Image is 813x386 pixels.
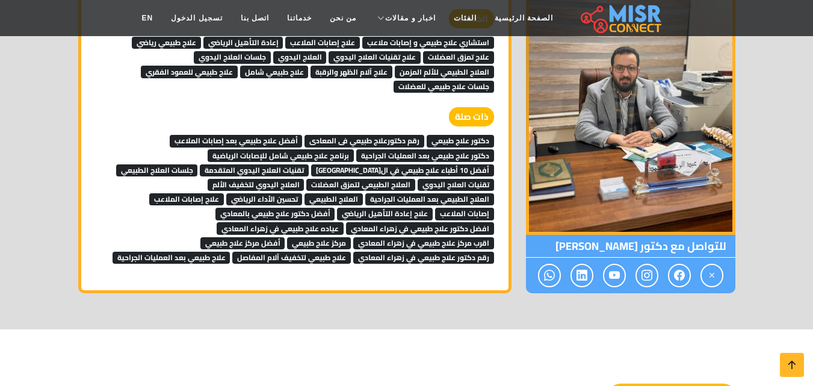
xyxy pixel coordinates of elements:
[200,233,285,251] a: أفضل مركز علاج طبيعي
[132,33,201,51] a: علاج طبيعي رياضي
[362,37,494,49] span: استشاري علاج طبيعي و إصابات ملاعب
[365,7,445,30] a: اخبار و مقالات
[311,160,494,178] a: أفضل 10 أطباء علاج طبيعي في ال[GEOGRAPHIC_DATA]
[337,204,433,222] a: علاج إعادة التأهيل الرياضي
[217,222,344,234] span: عياده علاج طبيعي في زهراء المعادي
[449,107,494,127] strong: ذات صلة
[427,135,494,147] span: دكتور علاج طبيعي
[208,146,354,164] a: برنامج علاج طبيعي شامل للإصابات الرياضية
[170,131,303,149] a: أفضل علاج طبيعي بعد إصابات الملاعب
[311,62,392,80] a: علاج آلام الظهر والرقبة
[304,131,424,149] a: رقم دكتورعلاج طبيعي فى المعادى
[353,247,494,266] a: رقم دكتور علاج طبيعي في زهراء المعادي
[423,51,494,63] span: علاج تمزق العضلات
[232,247,351,266] a: علاج طبيعي لتخفيف آلام المفاصل
[353,252,494,264] span: رقم دكتور علاج طبيعي في زهراء المعادي
[149,193,224,205] span: علاج إصابات الملاعب
[356,149,494,161] span: دكتور علاج طبيعي بعد العمليات الجراحية
[226,193,303,205] span: تحسين الأداء الرياضي
[194,51,271,63] span: جلسات العلاج اليدوي
[208,149,354,161] span: برنامج علاج طبيعي شامل للإصابات الرياضية
[273,47,327,65] a: العلاج اليدوي
[215,208,335,220] span: أفضل دكتور علاج طبيعي بالمعادي
[116,160,198,178] a: جلسات العلاج الطبيعي
[365,189,494,207] a: العلاج الطبيعي بعد العمليات الجراحية
[232,252,351,264] span: علاج طبيعي لتخفيف آلام المفاصل
[304,193,363,205] span: العلاج الطبيعي
[445,7,486,30] a: الفئات
[285,33,360,51] a: علاج إصابات الملاعب
[287,233,351,251] a: مركز علاج طبيعي
[435,208,494,220] span: إصابات الملاعب
[203,33,283,51] a: إعادة التأهيل الرياضي
[329,51,421,63] span: علاج تقنيات العلاج اليدوي
[337,208,433,220] span: علاج إعادة التأهيل الرياضي
[194,47,271,65] a: جلسات العلاج اليدوي
[203,37,283,49] span: إعادة التأهيل الرياضي
[394,76,494,95] a: جلسات علاج طبيعي للعضلات
[141,66,238,78] span: علاج طبيعي للعمود الفقري
[217,219,344,237] a: عياده علاج طبيعي في زهراء المعادي
[321,7,365,30] a: من نحن
[311,164,494,176] span: أفضل 10 أطباء علاج طبيعي في ال[GEOGRAPHIC_DATA]
[423,47,494,65] a: علاج تمزق العضلات
[418,179,494,191] span: تقنيات العلاج اليدوي
[200,160,309,178] a: تقنيات العلاج اليدوي المتقدمة
[273,51,327,63] span: العلاج اليدوي
[526,235,735,258] span: للتواصل مع دكتور [PERSON_NAME]
[304,135,424,147] span: رقم دكتورعلاج طبيعي فى المعادى
[306,175,415,193] a: العلاج الطبيعي لتمزق العضلات
[418,175,494,193] a: تقنيات العلاج اليدوي
[395,62,494,80] a: العلاج الطبيعي للألم المزمن
[133,7,162,30] a: EN
[113,247,230,266] a: علاج طبيعي بعد العمليات الجراحية
[329,47,421,65] a: علاج تقنيات العلاج اليدوي
[394,81,494,93] span: جلسات علاج طبيعي للعضلات
[385,13,436,23] span: اخبار و مقالات
[362,33,494,51] a: استشاري علاج طبيعي و إصابات ملاعب
[113,252,230,264] span: علاج طبيعي بعد العمليات الجراحية
[311,66,392,78] span: علاج آلام الظهر والرقبة
[208,179,304,191] span: العلاج اليدوي لتخفيف الألم
[232,7,278,30] a: اتصل بنا
[395,66,494,78] span: العلاج الطبيعي للألم المزمن
[162,7,231,30] a: تسجيل الدخول
[170,135,303,147] span: أفضل علاج طبيعي بعد إصابات الملاعب
[356,146,494,164] a: دكتور علاج طبيعي بعد العمليات الجراحية
[278,7,321,30] a: خدماتنا
[427,131,494,149] a: دكتور علاج طبيعي
[215,204,335,222] a: أفضل دكتور علاج طبيعي بالمعادي
[353,233,494,251] a: اقرب مركز علاج طبيعي في زهراء المعادي
[353,237,494,249] span: اقرب مركز علاج طبيعي في زهراء المعادي
[287,237,351,249] span: مركز علاج طبيعي
[486,7,562,30] a: الصفحة الرئيسية
[132,37,201,49] span: علاج طبيعي رياضي
[240,66,309,78] span: علاج طبيعي شامل
[365,193,494,205] span: العلاج الطبيعي بعد العمليات الجراحية
[304,189,363,207] a: العلاج الطبيعي
[208,175,304,193] a: العلاج اليدوي لتخفيف الألم
[200,164,309,176] span: تقنيات العلاج اليدوي المتقدمة
[581,3,661,33] img: main.misr_connect
[435,204,494,222] a: إصابات الملاعب
[346,222,494,234] span: افضل دكتور علاج طبيعي في زهراء المعادي
[285,37,360,49] span: علاج إصابات الملاعب
[240,62,309,80] a: علاج طبيعي شامل
[141,62,238,80] a: علاج طبيعي للعمود الفقري
[226,189,303,207] a: تحسين الأداء الرياضي
[306,179,415,191] span: العلاج الطبيعي لتمزق العضلات
[149,189,224,207] a: علاج إصابات الملاعب
[116,164,198,176] span: جلسات العلاج الطبيعي
[346,219,494,237] a: افضل دكتور علاج طبيعي في زهراء المعادي
[200,237,285,249] span: أفضل مركز علاج طبيعي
